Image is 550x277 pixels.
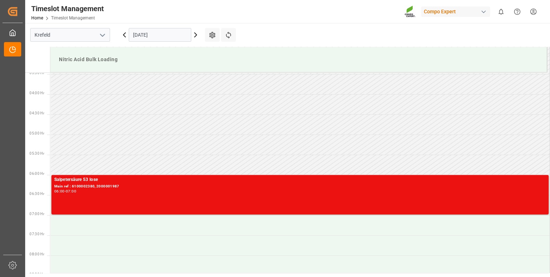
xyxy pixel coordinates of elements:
[29,111,44,115] span: 04:30 Hr
[404,5,416,18] img: Screenshot%202023-09-29%20at%2010.02.21.png_1712312052.png
[29,252,44,256] span: 08:00 Hr
[56,53,541,66] div: Nitric Acid Bulk Loading
[29,272,44,276] span: 08:30 Hr
[31,15,43,21] a: Home
[493,4,509,20] button: show 0 new notifications
[29,151,44,155] span: 05:30 Hr
[29,212,44,216] span: 07:00 Hr
[54,176,546,183] div: Salpetersäure 53 lose
[29,172,44,176] span: 06:00 Hr
[421,5,493,18] button: Compo Expert
[129,28,191,42] input: DD.MM.YYYY
[30,28,110,42] input: Type to search/select
[29,71,44,75] span: 03:30 Hr
[29,91,44,95] span: 04:00 Hr
[421,6,490,17] div: Compo Expert
[65,190,66,193] div: -
[31,3,104,14] div: Timeslot Management
[54,190,65,193] div: 06:00
[66,190,76,193] div: 07:00
[29,192,44,196] span: 06:30 Hr
[97,29,107,41] button: open menu
[54,183,546,190] div: Main ref : 6100002380, 2000001987
[509,4,525,20] button: Help Center
[29,131,44,135] span: 05:00 Hr
[29,232,44,236] span: 07:30 Hr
